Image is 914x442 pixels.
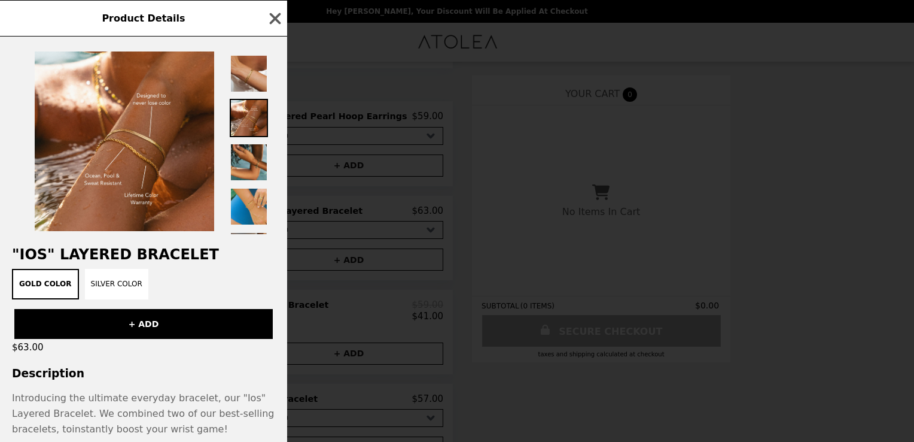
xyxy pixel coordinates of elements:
button: Silver Color [85,269,148,299]
button: + ADD [14,309,273,339]
img: Thumbnail 4 [230,187,268,226]
img: Gold Color [35,52,214,231]
img: Thumbnail 1 [230,55,268,93]
p: Introducing the ultimate everyday bracelet, our "Ios" Layered Bracelet. We combined two of our be... [12,392,274,434]
img: Thumbnail 3 [230,143,268,181]
span: instantly boost your wrist game! [72,423,228,435]
span: Product Details [102,13,185,24]
button: Gold Color [12,269,79,299]
img: Thumbnail 2 [230,99,268,137]
img: Thumbnail 5 [230,232,268,270]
